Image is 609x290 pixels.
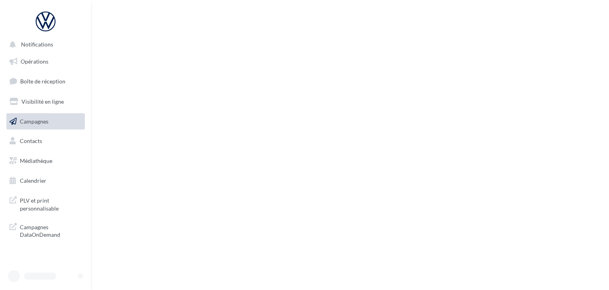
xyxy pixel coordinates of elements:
[5,73,86,90] a: Boîte de réception
[20,222,82,239] span: Campagnes DataOnDemand
[20,157,52,164] span: Médiathèque
[5,53,86,70] a: Opérations
[5,192,86,215] a: PLV et print personnalisable
[21,98,64,105] span: Visibilité en ligne
[20,195,82,212] span: PLV et print personnalisable
[5,113,86,130] a: Campagnes
[20,78,65,85] span: Boîte de réception
[5,153,86,169] a: Médiathèque
[21,58,48,65] span: Opérations
[20,118,48,124] span: Campagnes
[5,93,86,110] a: Visibilité en ligne
[20,177,46,184] span: Calendrier
[5,172,86,189] a: Calendrier
[5,218,86,242] a: Campagnes DataOnDemand
[20,137,42,144] span: Contacts
[5,133,86,149] a: Contacts
[21,41,53,48] span: Notifications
